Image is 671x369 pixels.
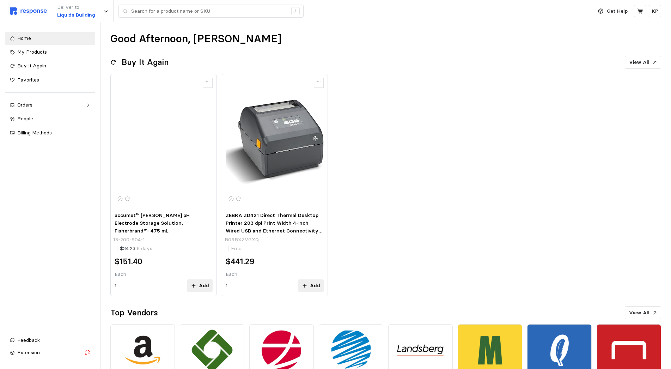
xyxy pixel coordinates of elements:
p: B09BXZVGXQ [225,236,259,244]
span: Buy It Again [17,62,46,69]
span: Favorites [17,77,39,83]
button: View All [625,306,661,320]
p: Add [310,282,320,290]
span: Billing Methods [17,129,52,136]
button: Get Help [594,5,632,18]
p: Each [115,271,213,278]
button: Add [187,279,213,292]
span: 8 days [135,245,152,252]
span: Home [17,35,31,41]
a: Orders [5,99,95,111]
a: Buy It Again [5,60,95,72]
button: Add [298,279,324,292]
p: Add [199,282,209,290]
span: accumet™ [PERSON_NAME] pH Electrode Storage Solution, Fisherbrand™- 475 mL [115,212,190,234]
p: Liquids Building [57,11,95,19]
button: KP [649,5,661,17]
a: Billing Methods [5,127,95,139]
span: Extension [17,349,40,356]
p: KP [652,7,658,15]
a: My Products [5,46,95,59]
input: Qty [115,279,185,292]
p: Free [231,245,242,253]
p: View All [629,309,649,317]
input: Qty [226,279,296,292]
button: Extension [5,346,95,359]
div: / [291,7,300,16]
span: People [17,115,33,122]
div: Orders [17,101,83,109]
p: Deliver to [57,4,95,11]
span: ZEBRA ZD421 Direct Thermal Desktop Printer 203 dpi Print Width 4-inch Wired USB and Ethernet Conn... [226,212,322,249]
p: $34.23 [120,245,152,253]
input: Search for a product name or SKU [131,5,287,18]
button: Feedback [5,334,95,347]
h1: Good Afternoon, [PERSON_NAME] [110,32,281,46]
h2: $151.40 [115,256,142,267]
span: My Products [17,49,47,55]
p: 15-200-904-1 [113,236,145,244]
a: Home [5,32,95,45]
button: View All [625,56,661,69]
img: svg%3e [10,7,47,15]
a: People [5,113,95,125]
p: View All [629,59,649,66]
p: Get Help [607,7,628,15]
h2: Top Vendors [110,307,158,318]
h2: $441.29 [226,256,255,267]
p: Each [226,271,324,278]
a: Favorites [5,74,95,86]
span: Feedback [17,337,40,343]
h2: Buy It Again [122,57,169,68]
img: 20-2008210-15200904-STD-00.jpg-250.jpg [115,93,213,191]
img: 61o4bTuBoJL._AC_SX425_.jpg [226,93,324,191]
